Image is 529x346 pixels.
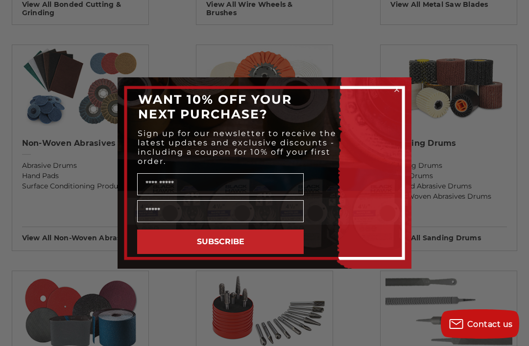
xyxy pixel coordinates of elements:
button: Close dialog [392,85,402,94]
button: Contact us [441,309,519,339]
input: Email [137,200,304,222]
span: WANT 10% OFF YOUR NEXT PURCHASE? [138,92,292,121]
button: SUBSCRIBE [137,230,304,254]
span: Contact us [467,320,513,329]
span: Sign up for our newsletter to receive the latest updates and exclusive discounts - including a co... [138,129,337,166]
